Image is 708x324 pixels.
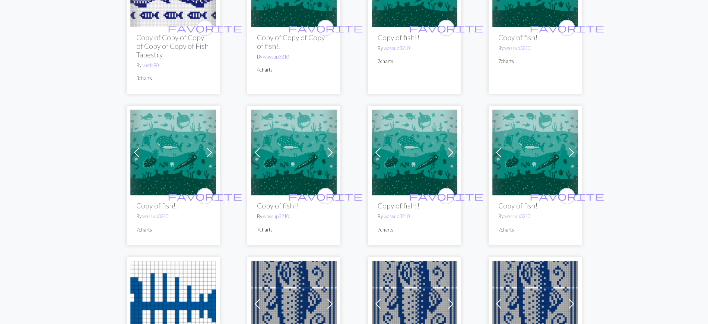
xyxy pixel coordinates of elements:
a: fish practice [492,299,578,306]
a: wassup3210 [263,213,289,219]
span: favorite [168,190,242,202]
p: 3 charts [136,75,210,82]
a: fish!! [251,148,337,155]
span: favorite [288,190,363,202]
button: favourite [317,188,334,204]
i: favourite [288,21,363,35]
a: fish!! [130,148,216,155]
i: favourite [168,189,242,204]
span: favorite [288,22,363,34]
span: favorite [168,22,242,34]
p: By [136,62,210,69]
p: By [378,45,451,52]
p: By [378,213,451,220]
p: By [136,213,210,220]
i: favourite [288,189,363,204]
a: fish practice [372,299,457,306]
a: wassup3210 [142,213,168,219]
button: favourite [438,188,454,204]
p: By [257,213,331,220]
button: favourite [559,188,575,204]
i: favourite [409,189,483,204]
a: wassup3210 [384,213,410,219]
p: 4 charts [257,66,331,73]
img: fish!! [492,110,578,195]
h2: Copy of Copy of Copy of Copy of Copy of Fish Tapestry [136,33,210,59]
p: By [498,45,572,52]
h2: Copy of fish!! [498,33,572,42]
h2: Copy of fish!! [136,201,210,210]
a: wassup3210 [263,54,289,60]
span: favorite [409,190,483,202]
i: favourite [409,21,483,35]
i: favourite [530,189,604,204]
span: favorite [409,22,483,34]
img: fish!! [251,110,337,195]
h2: Copy of Copy of Copy of fish!! [257,33,331,50]
a: fish!! [492,148,578,155]
a: wassup3210 [504,213,530,219]
p: By [257,53,331,60]
img: fish!! [372,110,457,195]
a: wassup3210 [504,45,530,51]
h2: Copy of fish!! [257,201,331,210]
h2: Copy of fish!! [378,33,451,42]
p: 7 charts [498,58,572,65]
span: favorite [530,22,604,34]
p: 7 charts [136,226,210,233]
a: wassup3210 [384,45,410,51]
a: Jords90 [142,62,159,68]
button: favourite [559,20,575,36]
p: 7 charts [498,226,572,233]
a: fish bone [130,299,216,306]
button: favourite [197,20,213,36]
a: fish practice [251,299,337,306]
button: favourite [197,188,213,204]
a: fish!! [372,148,457,155]
i: favourite [530,21,604,35]
button: favourite [438,20,454,36]
h2: Copy of fish!! [498,201,572,210]
button: favourite [317,20,334,36]
p: 7 charts [257,226,331,233]
h2: Copy of fish!! [378,201,451,210]
span: favorite [530,190,604,202]
i: favourite [168,21,242,35]
p: 7 charts [378,58,451,65]
p: 7 charts [378,226,451,233]
img: fish!! [130,110,216,195]
p: By [498,213,572,220]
